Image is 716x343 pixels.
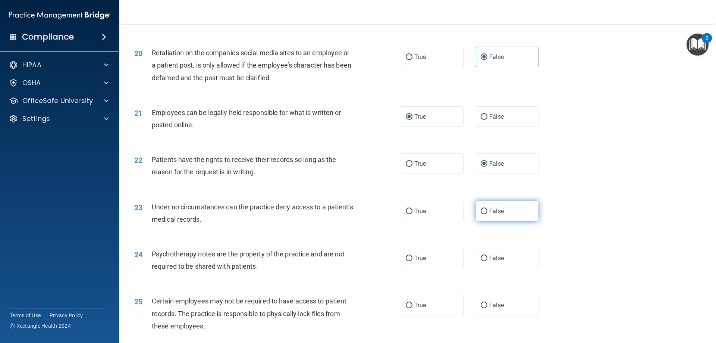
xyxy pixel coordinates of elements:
[9,78,109,87] a: OSHA
[414,255,426,262] span: True
[414,53,426,60] span: True
[134,297,142,306] span: 25
[489,255,504,262] span: False
[679,291,707,320] iframe: Drift Widget Chat Controller
[22,32,74,42] h4: Compliance
[10,312,41,319] a: Terms of Use
[134,250,142,259] span: 24
[10,322,71,330] span: Ⓒ Rectangle Health 2024
[406,209,412,214] input: True
[50,312,83,319] a: Privacy Policy
[9,8,110,23] img: PMB logo
[414,113,426,120] span: True
[152,297,346,330] span: Certain employees may not be required to have access to patient records. The practice is responsi...
[406,256,412,261] input: True
[22,96,93,105] p: OfficeSafe University
[406,303,412,308] input: True
[489,160,504,167] span: False
[9,114,109,123] a: Settings
[481,256,487,261] input: False
[22,78,41,87] p: OSHA
[481,54,487,60] input: False
[481,114,487,120] input: False
[134,156,142,165] span: 22
[152,203,353,223] span: Under no circumstances can the practice deny access to a patient’s medical records.
[481,209,487,214] input: False
[152,109,341,129] span: Employees can be legally held responsible for what is written or posted online.
[152,156,336,176] span: Patients have the rights to receive their records so long as the reason for the request is in wri...
[152,49,351,81] span: Retaliation on the companies social media sites to an employee or a patient post, is only allowed...
[134,109,142,118] span: 21
[134,203,142,212] span: 23
[489,53,504,60] span: False
[406,54,412,60] input: True
[481,303,487,308] input: False
[687,34,709,56] button: Open Resource Center, 2 new notifications
[489,302,504,309] span: False
[481,161,487,167] input: False
[152,250,345,270] span: Psychotherapy notes are the property of the practice and are not required to be shared with patie...
[9,96,109,105] a: OfficeSafe University
[134,49,142,58] span: 20
[489,113,504,120] span: False
[406,161,412,167] input: True
[414,160,426,167] span: True
[22,114,50,123] p: Settings
[9,60,109,69] a: HIPAA
[706,38,708,48] div: 2
[489,208,504,215] span: False
[406,114,412,120] input: True
[22,60,41,69] p: HIPAA
[414,302,426,309] span: True
[414,208,426,215] span: True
